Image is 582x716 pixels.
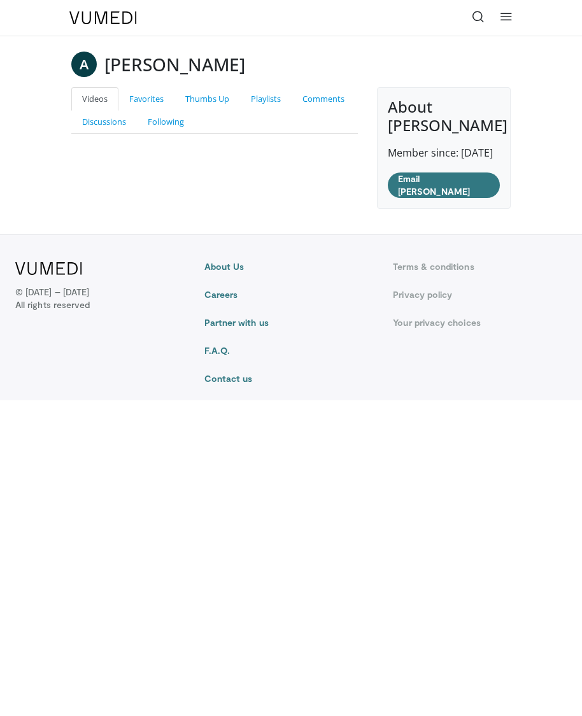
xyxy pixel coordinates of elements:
[388,98,500,135] h4: About [PERSON_NAME]
[137,110,195,134] a: Following
[174,87,240,111] a: Thumbs Up
[204,288,378,301] a: Careers
[393,288,567,301] a: Privacy policy
[393,316,567,329] a: Your privacy choices
[15,262,82,275] img: VuMedi Logo
[204,316,378,329] a: Partner with us
[240,87,292,111] a: Playlists
[204,260,378,273] a: About Us
[15,286,90,311] p: © [DATE] – [DATE]
[15,298,90,311] span: All rights reserved
[204,344,378,357] a: F.A.Q.
[118,87,174,111] a: Favorites
[104,52,245,77] h3: [PERSON_NAME]
[69,11,137,24] img: VuMedi Logo
[388,172,500,198] a: Email [PERSON_NAME]
[71,52,97,77] a: A
[388,145,500,160] p: Member since: [DATE]
[292,87,355,111] a: Comments
[71,87,118,111] a: Videos
[71,110,137,134] a: Discussions
[393,260,567,273] a: Terms & conditions
[204,372,378,385] a: Contact us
